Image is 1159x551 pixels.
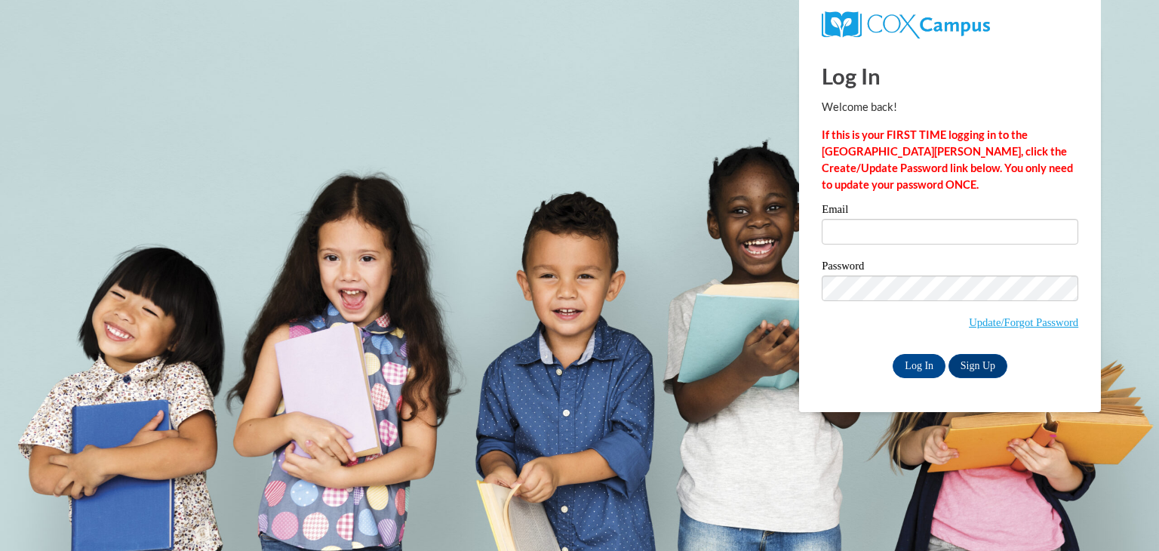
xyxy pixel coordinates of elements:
[969,316,1078,328] a: Update/Forgot Password
[822,260,1078,275] label: Password
[822,11,990,38] img: COX Campus
[822,128,1073,191] strong: If this is your FIRST TIME logging in to the [GEOGRAPHIC_DATA][PERSON_NAME], click the Create/Upd...
[822,99,1078,115] p: Welcome back!
[948,354,1007,378] a: Sign Up
[822,17,990,30] a: COX Campus
[822,204,1078,219] label: Email
[893,354,945,378] input: Log In
[822,60,1078,91] h1: Log In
